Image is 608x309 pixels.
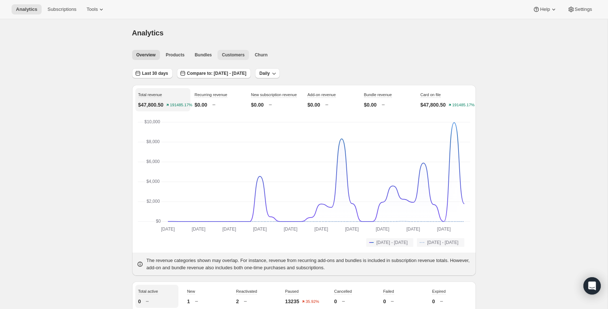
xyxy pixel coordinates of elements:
span: New subscription revenue [251,93,297,97]
p: 13235 [285,298,299,305]
button: Settings [563,4,596,14]
p: $47,800.50 [138,101,164,108]
p: 0 [334,298,337,305]
text: [DATE] [283,227,297,232]
span: Products [166,52,185,58]
span: [DATE] - [DATE] [427,240,458,245]
text: [DATE] [437,227,451,232]
span: [DATE] - [DATE] [376,240,408,245]
p: 0 [138,298,141,305]
text: [DATE] [345,227,359,232]
text: $10,000 [144,119,160,124]
text: 191485.17% [170,103,192,107]
span: Add-on revenue [308,93,336,97]
button: [DATE] - [DATE] [417,238,464,247]
text: [DATE] [314,227,328,232]
span: Paused [285,289,299,293]
p: $0.00 [308,101,320,108]
button: Compare to: [DATE] - [DATE] [177,68,251,78]
span: Subscriptions [47,7,76,12]
span: Card on file [421,93,441,97]
text: $4,000 [146,179,160,184]
button: Subscriptions [43,4,81,14]
p: $0.00 [364,101,377,108]
p: 0 [432,298,435,305]
span: Analytics [132,29,164,37]
text: 35.92% [305,300,319,304]
button: Help [528,4,561,14]
button: [DATE] - [DATE] [366,238,413,247]
span: Expired [432,289,446,293]
text: [DATE] [191,227,205,232]
span: Analytics [16,7,37,12]
span: Failed [383,289,394,293]
text: [DATE] [222,227,236,232]
span: Bundles [195,52,212,58]
p: The revenue categories shown may overlap. For instance, revenue from recurring add-ons and bundle... [147,257,472,271]
span: Total active [138,289,158,293]
text: [DATE] [406,227,420,232]
button: Tools [82,4,109,14]
button: Daily [255,68,280,78]
span: Reactivated [236,289,257,293]
span: Last 30 days [142,70,168,76]
p: 1 [187,298,190,305]
span: Bundle revenue [364,93,392,97]
button: Last 30 days [132,68,173,78]
p: $0.00 [251,101,264,108]
text: $8,000 [146,139,160,144]
text: [DATE] [376,227,389,232]
span: Total revenue [138,93,162,97]
span: Churn [255,52,267,58]
p: 0 [383,298,386,305]
button: Analytics [12,4,42,14]
text: 191485.17% [452,103,474,107]
text: [DATE] [161,227,175,232]
text: [DATE] [253,227,267,232]
p: $0.00 [195,101,207,108]
p: $47,800.50 [421,101,446,108]
span: Tools [86,7,98,12]
span: Compare to: [DATE] - [DATE] [187,70,246,76]
div: Open Intercom Messenger [583,277,601,295]
span: Settings [575,7,592,12]
p: 2 [236,298,239,305]
span: Customers [222,52,245,58]
span: Overview [136,52,156,58]
span: Recurring revenue [195,93,228,97]
text: $0 [156,219,161,224]
span: Help [540,7,550,12]
span: Cancelled [334,289,352,293]
text: $6,000 [146,159,160,164]
span: New [187,289,195,293]
span: Daily [259,70,270,76]
text: $2,000 [146,199,160,204]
